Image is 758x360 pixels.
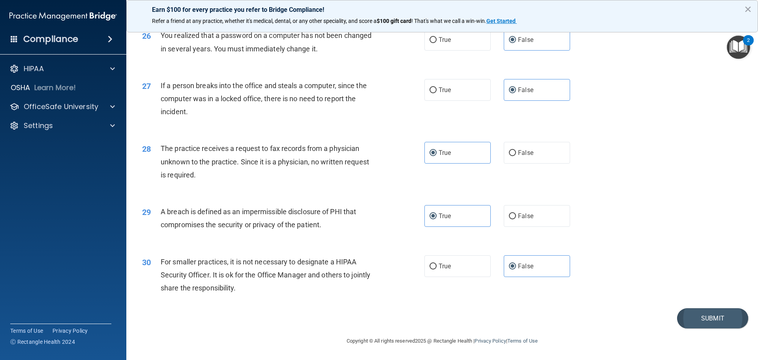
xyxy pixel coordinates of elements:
[298,328,586,354] div: Copyright © All rights reserved 2025 @ Rectangle Health | |
[161,31,371,53] span: You realized that a password on a computer has not been changed in several years. You must immedi...
[486,18,517,24] a: Get Started
[10,327,43,335] a: Terms of Use
[744,3,752,15] button: Close
[9,8,117,24] img: PMB logo
[377,18,411,24] strong: $100 gift card
[518,212,533,220] span: False
[430,213,437,219] input: True
[430,264,437,270] input: True
[509,213,516,219] input: False
[509,37,516,43] input: False
[161,144,369,179] span: The practice receives a request to fax records from a physician unknown to the practice. Since it...
[411,18,486,24] span: ! That's what we call a win-win.
[161,81,367,116] span: If a person breaks into the office and steals a computer, since the computer was in a locked offi...
[53,327,88,335] a: Privacy Policy
[430,37,437,43] input: True
[152,18,377,24] span: Refer a friend at any practice, whether it's medical, dental, or any other speciality, and score a
[430,87,437,93] input: True
[747,40,750,51] div: 2
[24,64,44,74] p: HIPAA
[509,150,516,156] input: False
[142,31,151,41] span: 26
[677,308,748,328] button: Submit
[430,150,437,156] input: True
[9,102,115,111] a: OfficeSafe University
[518,262,533,270] span: False
[439,149,451,156] span: True
[24,102,98,111] p: OfficeSafe University
[142,81,151,91] span: 27
[518,86,533,94] span: False
[161,258,370,292] span: For smaller practices, it is not necessary to designate a HIPAA Security Officer. It is ok for th...
[9,64,115,74] a: HIPAA
[509,87,516,93] input: False
[439,86,451,94] span: True
[727,36,750,59] button: Open Resource Center, 2 new notifications
[486,18,516,24] strong: Get Started
[23,34,78,45] h4: Compliance
[142,144,151,154] span: 28
[10,338,75,346] span: Ⓒ Rectangle Health 2024
[161,207,356,229] span: A breach is defined as an impermissible disclosure of PHI that compromises the security or privac...
[439,36,451,43] span: True
[152,6,732,13] p: Earn $100 for every practice you refer to Bridge Compliance!
[9,121,115,130] a: Settings
[24,121,53,130] p: Settings
[142,258,151,267] span: 30
[475,338,506,344] a: Privacy Policy
[439,212,451,220] span: True
[439,262,451,270] span: True
[507,338,538,344] a: Terms of Use
[509,264,516,270] input: False
[11,83,30,92] p: OSHA
[34,83,76,92] p: Learn More!
[518,149,533,156] span: False
[518,36,533,43] span: False
[142,207,151,217] span: 29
